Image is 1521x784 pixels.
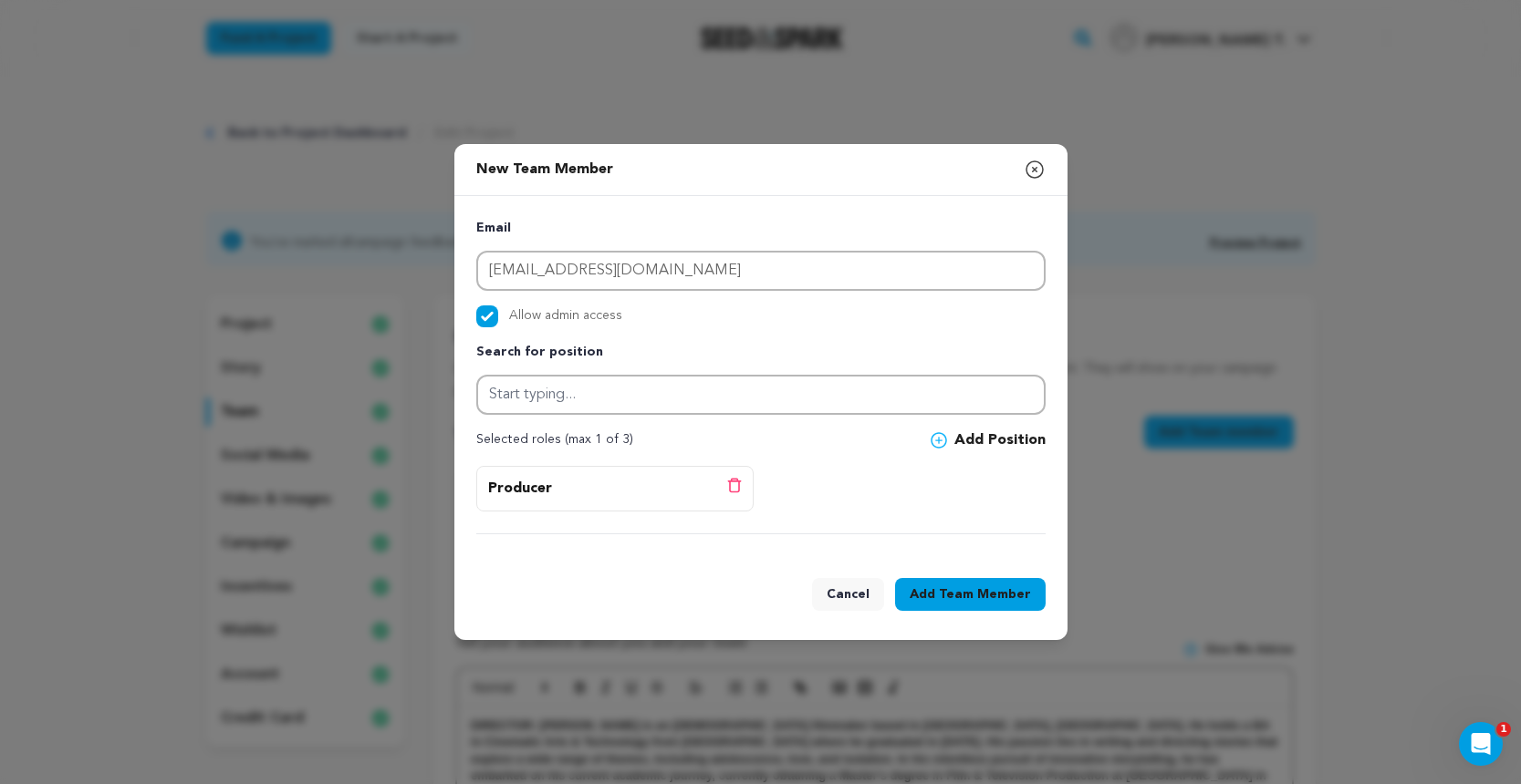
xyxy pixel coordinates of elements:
[476,375,1046,415] input: Start typing...
[1459,722,1503,766] iframe: Intercom live chat
[488,478,552,500] p: Producer
[1496,722,1511,737] span: 1
[476,342,1046,364] p: Search for position
[476,305,498,327] input: Allow admin access
[476,218,1046,240] p: Email
[476,251,1046,291] input: Email address
[895,578,1046,611] button: AddTeam Member
[939,585,1031,603] span: Team Member
[476,151,613,188] p: New Team Member
[476,429,633,451] p: Selected roles (max 1 of 3)
[812,578,884,611] button: Cancel
[509,305,622,327] span: Allow admin access
[931,429,1046,451] button: Add Position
